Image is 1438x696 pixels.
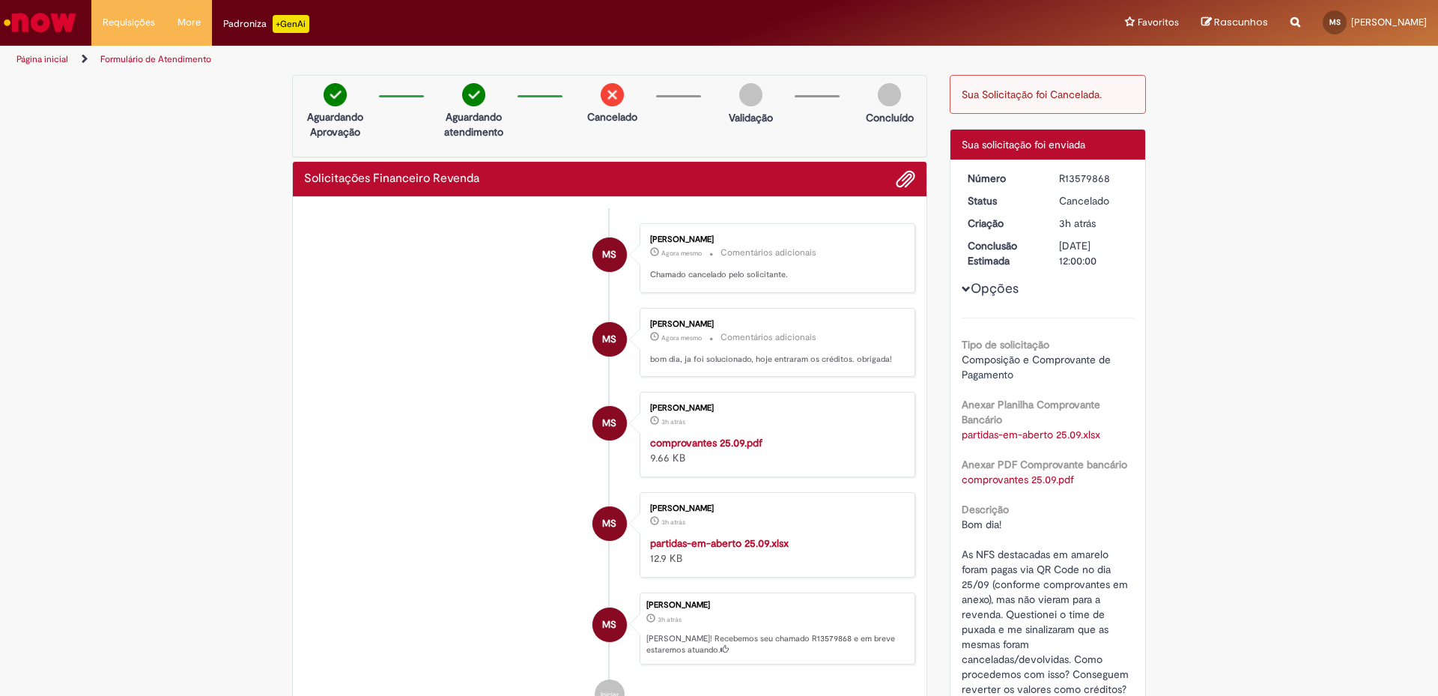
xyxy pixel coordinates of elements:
a: Download de partidas-em-aberto 25.09.xlsx [962,428,1100,441]
span: MS [602,506,616,542]
h2: Solicitações Financeiro Revenda Histórico de tíquete [304,172,479,186]
div: Marcelly Brentano da Silva [592,506,627,541]
a: Download de comprovantes 25.09.pdf [962,473,1074,486]
span: [PERSON_NAME] [1351,16,1427,28]
b: Descrição [962,503,1009,516]
div: Marcelly Brentano da Silva [592,608,627,642]
div: 9.66 KB [650,435,899,465]
div: [PERSON_NAME] [650,320,899,329]
span: 3h atrás [661,518,685,527]
p: Aguardando Aprovação [299,109,371,139]
img: img-circle-grey.png [878,83,901,106]
span: Agora mesmo [661,333,702,342]
span: 3h atrás [1059,217,1096,230]
span: More [178,15,201,30]
b: Anexar Planilha Comprovante Bancário [962,398,1100,426]
span: Rascunhos [1214,15,1268,29]
time: 30/09/2025 08:57:39 [1059,217,1096,230]
p: Aguardando atendimento [437,109,510,139]
time: 30/09/2025 08:57:39 [658,615,682,624]
div: Marcelly Brentano da Silva [592,406,627,441]
dt: Status [956,193,1049,208]
small: Comentários adicionais [720,246,816,259]
p: Chamado cancelado pelo solicitante. [650,269,899,281]
p: Concluído [866,110,914,125]
span: MS [602,321,616,357]
span: Composição e Comprovante de Pagamento [962,353,1114,381]
div: [PERSON_NAME] [650,235,899,244]
div: R13579868 [1059,171,1129,186]
div: [PERSON_NAME] [646,601,907,610]
time: 30/09/2025 08:54:59 [661,518,685,527]
span: MS [602,607,616,643]
span: 3h atrás [661,417,685,426]
img: check-circle-green.png [462,83,485,106]
a: Rascunhos [1201,16,1268,30]
p: [PERSON_NAME]! Recebemos seu chamado R13579868 e em breve estaremos atuando. [646,633,907,656]
time: 30/09/2025 11:29:19 [661,249,702,258]
span: MS [602,405,616,441]
img: img-circle-grey.png [739,83,762,106]
button: Adicionar anexos [896,169,915,189]
li: Marcelly Brentano da Silva [304,593,915,665]
span: MS [1329,17,1341,27]
time: 30/09/2025 11:29:12 [661,333,702,342]
small: Comentários adicionais [720,331,816,344]
p: bom dia, ja foi solucionado, hoje entraram os créditos. obrigada! [650,354,899,366]
div: Cancelado [1059,193,1129,208]
div: Marcelly Brentano da Silva [592,322,627,357]
div: 30/09/2025 08:57:39 [1059,216,1129,231]
a: partidas-em-aberto 25.09.xlsx [650,536,789,550]
div: [PERSON_NAME] [650,504,899,513]
p: +GenAi [273,15,309,33]
p: Cancelado [587,109,637,124]
span: Requisições [103,15,155,30]
a: Página inicial [16,53,68,65]
ul: Trilhas de página [11,46,947,73]
img: ServiceNow [1,7,79,37]
div: 12.9 KB [650,536,899,566]
a: Formulário de Atendimento [100,53,211,65]
div: Marcelly Brentano da Silva [592,237,627,272]
p: Validação [729,110,773,125]
span: Favoritos [1138,15,1179,30]
div: Padroniza [223,15,309,33]
dt: Número [956,171,1049,186]
time: 30/09/2025 08:55:04 [661,417,685,426]
div: Sua Solicitação foi Cancelada. [950,75,1147,114]
span: Agora mesmo [661,249,702,258]
b: Anexar PDF Comprovante bancário [962,458,1127,471]
a: comprovantes 25.09.pdf [650,436,762,450]
img: remove.png [601,83,624,106]
span: MS [602,237,616,273]
span: Sua solicitação foi enviada [962,138,1085,151]
div: [DATE] 12:00:00 [1059,238,1129,268]
img: check-circle-green.png [324,83,347,106]
dt: Criação [956,216,1049,231]
b: Tipo de solicitação [962,338,1049,351]
div: [PERSON_NAME] [650,404,899,413]
span: 3h atrás [658,615,682,624]
dt: Conclusão Estimada [956,238,1049,268]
